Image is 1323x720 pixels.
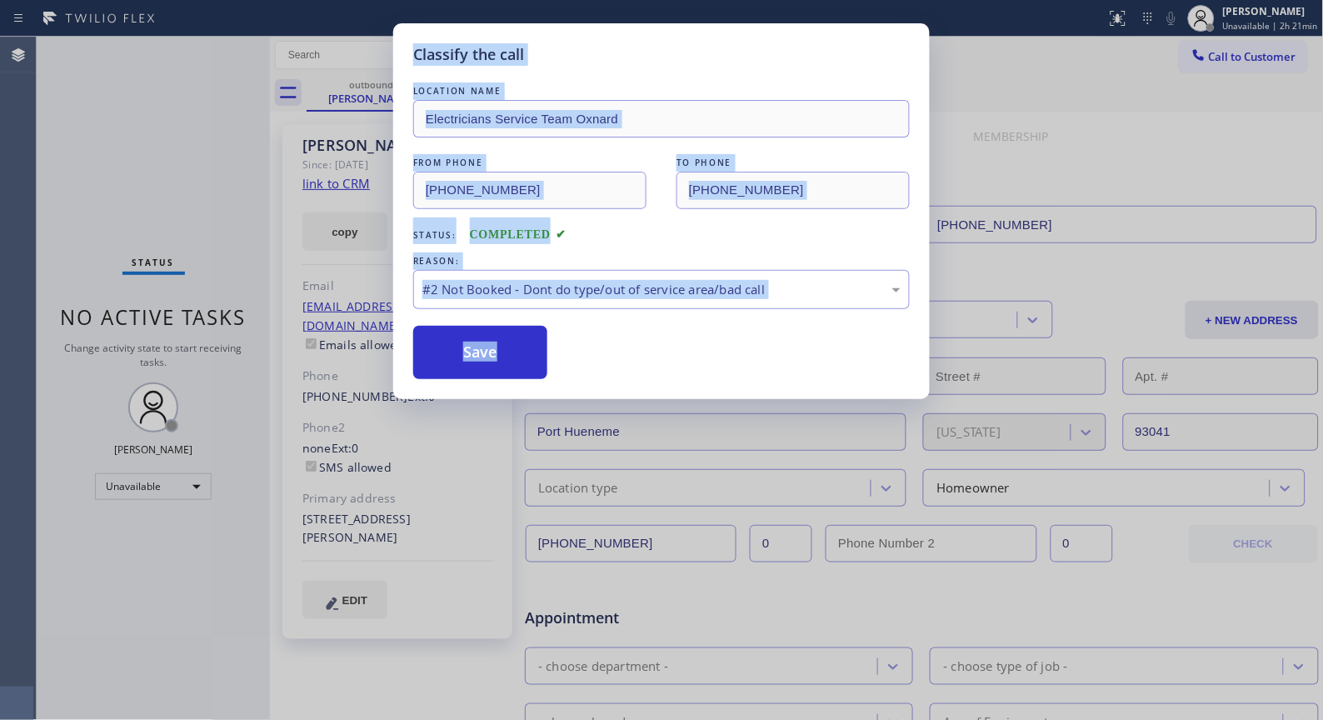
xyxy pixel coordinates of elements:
span: Status: [413,229,457,241]
div: REASON: [413,252,910,270]
button: Save [413,326,547,379]
div: #2 Not Booked - Dont do type/out of service area/bad call [422,280,901,299]
h5: Classify the call [413,43,524,66]
div: TO PHONE [676,154,910,172]
input: From phone [413,172,647,209]
input: To phone [676,172,910,209]
span: COMPLETED [470,228,567,241]
div: LOCATION NAME [413,82,910,100]
div: FROM PHONE [413,154,647,172]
